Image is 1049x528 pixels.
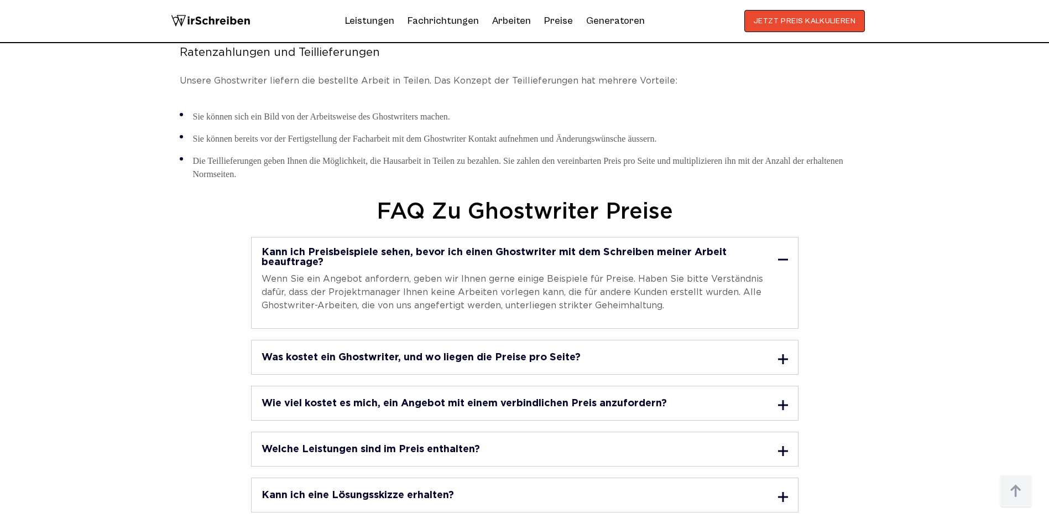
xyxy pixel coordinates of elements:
[180,199,870,226] h2: FAQ zu Ghostwriter Preise
[262,247,767,267] h3: Kann ich Preisbeispiele sehen, bevor ich einen Ghostwriter mit dem Schreiben meiner Arbeit beauft...
[586,12,645,30] a: Generatoren
[171,10,250,32] img: logo wirschreiben
[180,110,870,123] li: Sie können sich ein Bild von der Arbeitsweise des Ghostwriters machen.
[180,44,870,61] h3: Ratenzahlungen und Teillieferungen
[408,12,479,30] a: Fachrichtungen
[544,15,573,27] a: Preise
[744,10,865,32] button: JETZT PREIS KALKULIEREN
[180,132,870,146] li: Sie können bereits vor der Fertigstellung der Facharbeit mit dem Ghostwriter Kontakt aufnehmen un...
[262,490,454,500] h3: Kann ich eine Lösungsskizze erhalten?
[262,444,480,454] h3: Welche Leistungen sind im Preis enthalten?
[180,75,870,88] p: Unsere Ghostwriter liefern die bestellte Arbeit in Teilen. Das Konzept der Teillieferungen hat me...
[345,12,394,30] a: Leistungen
[492,12,531,30] a: Arbeiten
[262,353,581,363] h3: Was kostet ein Ghostwriter, und wo liegen die Preise pro Seite?
[262,398,667,408] h3: Wie viel kostet es mich, ein Angebot mit einem verbindlichen Preis anzufordern?
[999,475,1032,508] img: button top
[262,273,782,313] p: Wenn Sie ein Angebot anfordern, geben wir Ihnen gerne einige Beispiele für Preise. Haben Sie bitt...
[180,154,870,181] li: Die Teillieferungen geben Ihnen die Möglichkeit, die Hausarbeit in Teilen zu bezahlen. Sie zahlen...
